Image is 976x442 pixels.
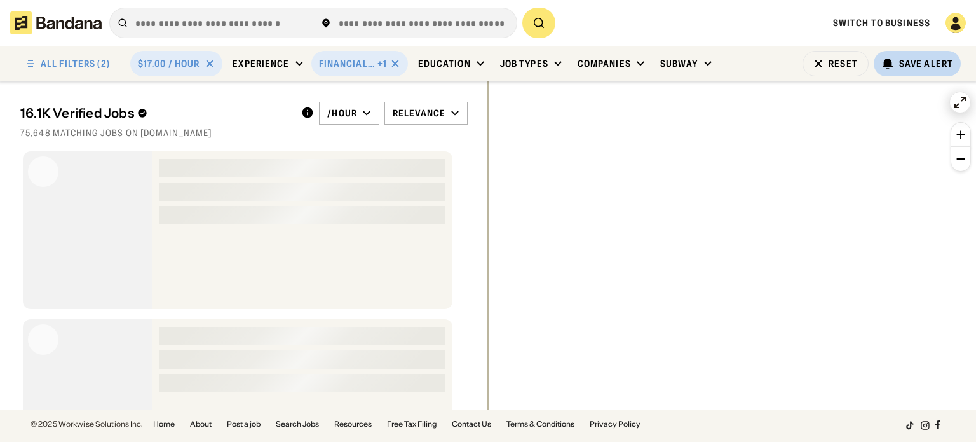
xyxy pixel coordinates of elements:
[833,17,930,29] a: Switch to Business
[899,58,953,69] div: Save Alert
[500,58,548,69] div: Job Types
[387,420,437,428] a: Free Tax Filing
[418,58,471,69] div: Education
[393,107,445,119] div: Relevance
[578,58,631,69] div: Companies
[138,58,200,69] div: $17.00 / hour
[41,59,110,68] div: ALL FILTERS (2)
[590,420,640,428] a: Privacy Policy
[334,420,372,428] a: Resources
[153,420,175,428] a: Home
[227,420,261,428] a: Post a job
[20,106,291,121] div: 16.1K Verified Jobs
[452,420,491,428] a: Contact Us
[276,420,319,428] a: Search Jobs
[20,146,468,411] div: grid
[190,420,212,428] a: About
[10,11,102,34] img: Bandana logotype
[30,420,143,428] div: © 2025 Workwise Solutions Inc.
[829,59,858,68] div: Reset
[660,58,698,69] div: Subway
[506,420,574,428] a: Terms & Conditions
[233,58,289,69] div: Experience
[327,107,357,119] div: /hour
[319,58,376,69] div: Financial Services
[20,127,468,139] div: 75,648 matching jobs on [DOMAIN_NAME]
[377,58,387,69] div: +1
